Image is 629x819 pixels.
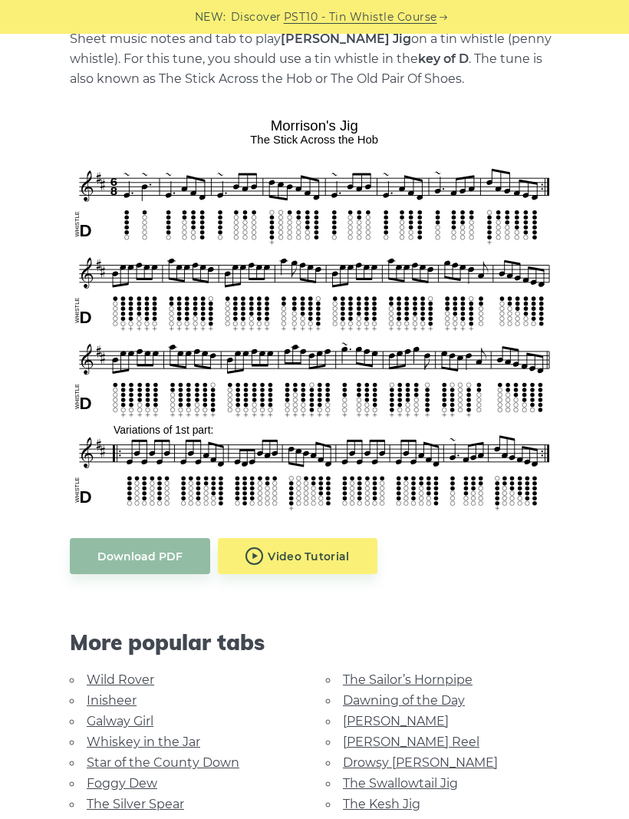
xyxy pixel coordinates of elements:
[418,51,469,66] strong: key of D
[343,714,449,728] a: [PERSON_NAME]
[87,735,200,749] a: Whiskey in the Jar
[284,8,437,26] a: PST10 - Tin Whistle Course
[343,755,498,770] a: Drowsy [PERSON_NAME]
[87,776,157,791] a: Foggy Dew
[195,8,226,26] span: NEW:
[87,693,137,708] a: Inisheer
[70,29,559,89] p: Sheet music notes and tab to play on a tin whistle (penny whistle). For this tune, you should use...
[343,693,465,708] a: Dawning of the Day
[70,538,210,574] a: Download PDF
[87,714,153,728] a: Galway Girl
[343,797,420,811] a: The Kesh Jig
[70,112,559,515] img: Morrison's Jig Tin Whistle Tabs & Sheet Music
[231,8,282,26] span: Discover
[87,797,184,811] a: The Silver Spear
[218,538,377,574] a: Video Tutorial
[343,776,458,791] a: The Swallowtail Jig
[343,672,473,687] a: The Sailor’s Hornpipe
[87,755,239,770] a: Star of the County Down
[87,672,154,687] a: Wild Rover
[343,735,479,749] a: [PERSON_NAME] Reel
[70,629,559,656] span: More popular tabs
[281,31,411,46] strong: [PERSON_NAME] Jig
